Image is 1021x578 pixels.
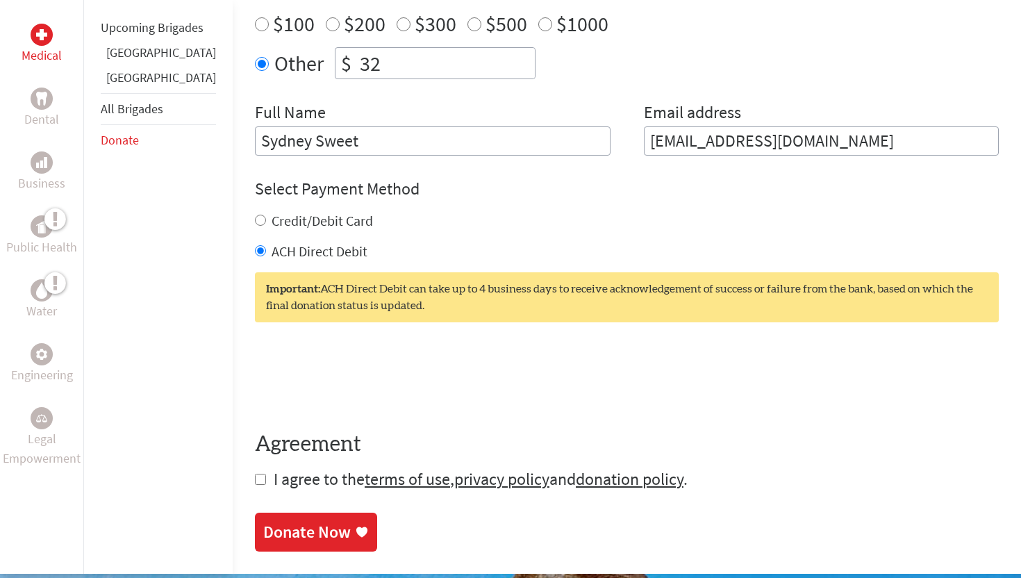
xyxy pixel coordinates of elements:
a: Public HealthPublic Health [6,215,77,257]
h4: Agreement [255,432,999,457]
div: Business [31,151,53,174]
img: Legal Empowerment [36,414,47,422]
a: BusinessBusiness [18,151,65,193]
iframe: reCAPTCHA [255,350,466,404]
img: Business [36,157,47,168]
li: Upcoming Brigades [101,13,216,43]
img: Medical [36,29,47,40]
a: donation policy [576,468,683,490]
div: Water [31,279,53,302]
div: $ [335,48,357,79]
a: Donate Now [255,513,377,552]
a: [GEOGRAPHIC_DATA] [106,69,216,85]
input: Enter Full Name [255,126,611,156]
div: Legal Empowerment [31,407,53,429]
img: Engineering [36,349,47,360]
input: Your Email [644,126,999,156]
div: ACH Direct Debit can take up to 4 business days to receive acknowledgement of success or failure ... [255,272,999,322]
p: Legal Empowerment [3,429,81,468]
li: Panama [101,68,216,93]
div: Public Health [31,215,53,238]
label: $200 [344,10,385,37]
label: $100 [273,10,315,37]
p: Medical [22,46,62,65]
a: Upcoming Brigades [101,19,204,35]
img: Water [36,283,47,299]
img: Public Health [36,220,47,233]
input: Enter Amount [357,48,535,79]
label: Email address [644,101,741,126]
label: ACH Direct Debit [272,242,367,260]
p: Water [26,302,57,321]
a: EngineeringEngineering [11,343,73,385]
strong: Important: [266,283,320,295]
label: Other [274,47,324,79]
a: All Brigades [101,101,163,117]
label: Full Name [255,101,326,126]
a: [GEOGRAPHIC_DATA] [106,44,216,60]
li: Donate [101,125,216,156]
li: All Brigades [101,93,216,125]
p: Business [18,174,65,193]
li: Ghana [101,43,216,68]
p: Dental [24,110,59,129]
a: privacy policy [454,468,549,490]
div: Engineering [31,343,53,365]
div: Medical [31,24,53,46]
label: $500 [485,10,527,37]
p: Engineering [11,365,73,385]
a: terms of use [365,468,450,490]
label: Credit/Debit Card [272,212,373,229]
a: Legal EmpowermentLegal Empowerment [3,407,81,468]
h4: Select Payment Method [255,178,999,200]
div: Dental [31,88,53,110]
img: Dental [36,92,47,106]
a: WaterWater [26,279,57,321]
label: $1000 [556,10,608,37]
a: Donate [101,132,139,148]
p: Public Health [6,238,77,257]
label: $300 [415,10,456,37]
span: I agree to the , and . [274,468,688,490]
a: MedicalMedical [22,24,62,65]
a: DentalDental [24,88,59,129]
div: Donate Now [263,521,351,543]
